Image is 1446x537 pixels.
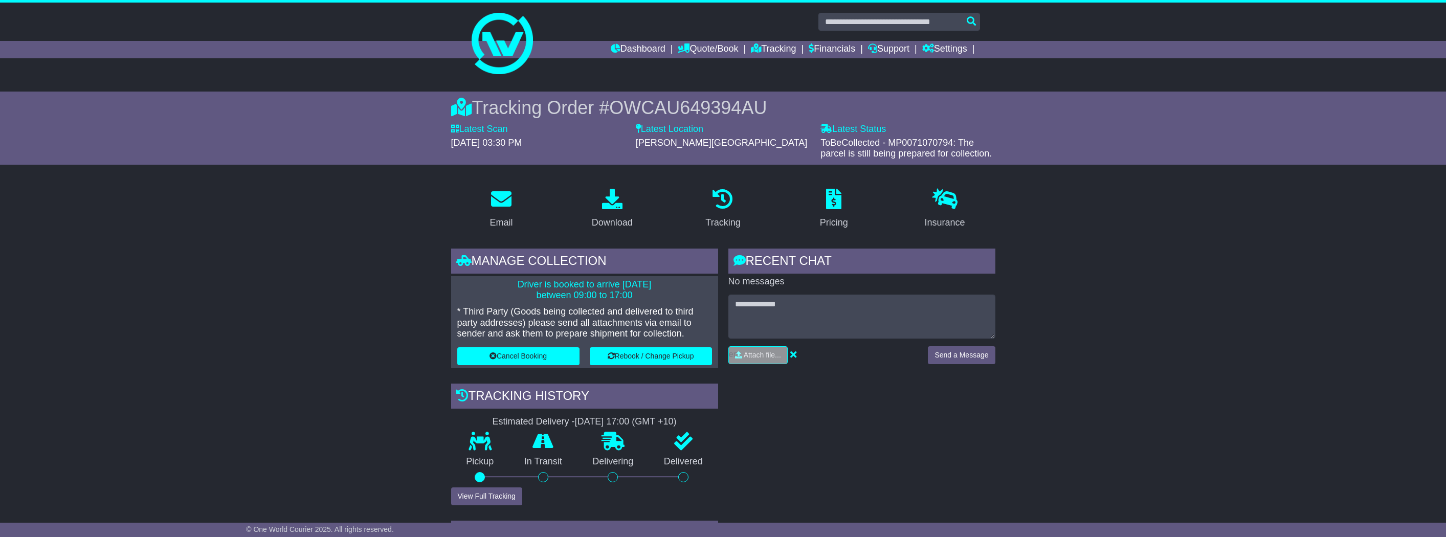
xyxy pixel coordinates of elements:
div: Insurance [925,216,965,230]
p: No messages [728,276,995,287]
button: View Full Tracking [451,487,522,505]
label: Latest Scan [451,124,508,135]
div: Email [490,216,513,230]
button: Cancel Booking [457,347,580,365]
p: In Transit [509,456,577,467]
div: Tracking history [451,384,718,411]
a: Pricing [813,185,855,233]
span: [PERSON_NAME][GEOGRAPHIC_DATA] [636,138,807,148]
div: Manage collection [451,249,718,276]
button: Rebook / Change Pickup [590,347,712,365]
a: Tracking [751,41,796,58]
a: Financials [809,41,855,58]
span: © One World Courier 2025. All rights reserved. [246,525,394,533]
p: Driver is booked to arrive [DATE] between 09:00 to 17:00 [457,279,712,301]
a: Quote/Book [678,41,738,58]
p: * Third Party (Goods being collected and delivered to third party addresses) please send all atta... [457,306,712,340]
p: Delivered [649,456,718,467]
div: Tracking Order # [451,97,995,119]
label: Latest Location [636,124,703,135]
a: Download [585,185,639,233]
a: Support [868,41,909,58]
div: Pricing [820,216,848,230]
div: Estimated Delivery - [451,416,718,428]
div: [DATE] 17:00 (GMT +10) [575,416,677,428]
button: Send a Message [928,346,995,364]
div: Download [592,216,633,230]
a: Settings [922,41,967,58]
a: Email [483,185,519,233]
span: OWCAU649394AU [609,97,767,118]
a: Tracking [699,185,747,233]
div: RECENT CHAT [728,249,995,276]
a: Dashboard [611,41,665,58]
div: Tracking [705,216,740,230]
p: Pickup [451,456,509,467]
p: Delivering [577,456,649,467]
label: Latest Status [820,124,886,135]
span: [DATE] 03:30 PM [451,138,522,148]
a: Insurance [918,185,972,233]
span: ToBeCollected - MP0071070794: The parcel is still being prepared for collection. [820,138,992,159]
